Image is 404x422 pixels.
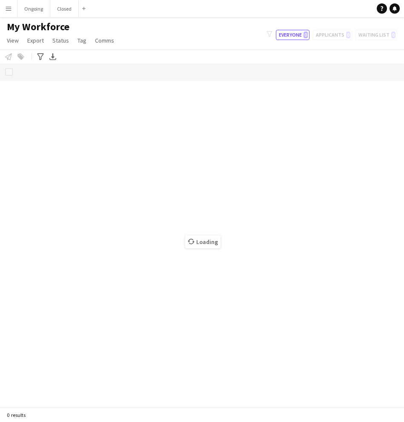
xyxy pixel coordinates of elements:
a: Status [49,35,72,46]
span: View [7,37,19,44]
a: Export [24,35,47,46]
a: Tag [74,35,90,46]
span: 0 [304,32,308,38]
app-action-btn: Advanced filters [35,52,46,62]
span: Status [52,37,69,44]
span: Tag [77,37,86,44]
span: My Workforce [7,20,69,33]
button: Ongoing [17,0,50,17]
button: Everyone0 [276,30,309,40]
app-action-btn: Export XLSX [48,52,58,62]
span: Comms [95,37,114,44]
span: Export [27,37,44,44]
a: Comms [92,35,117,46]
button: Closed [50,0,79,17]
span: Loading [185,235,221,248]
a: View [3,35,22,46]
